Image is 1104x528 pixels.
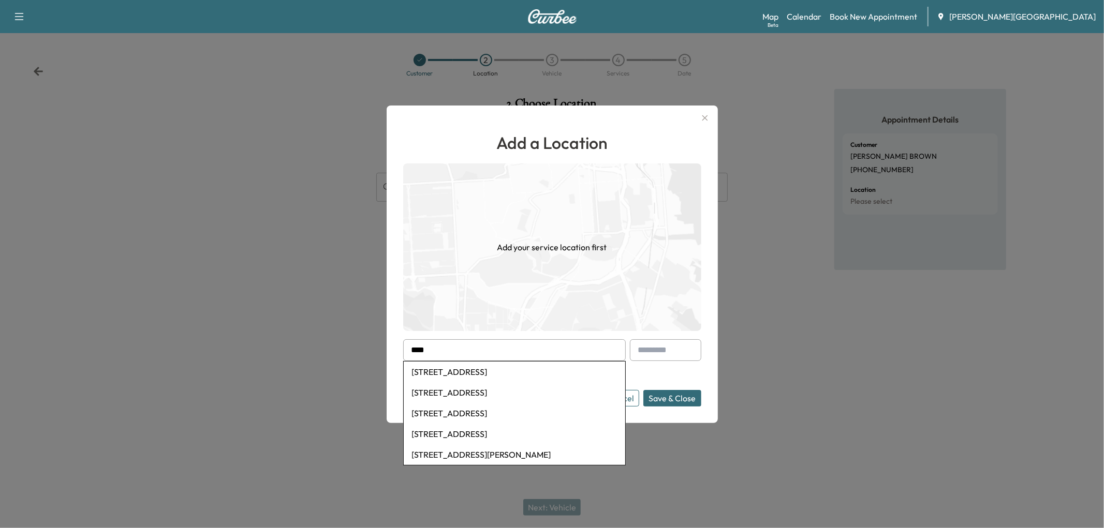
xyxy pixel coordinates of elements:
[403,163,701,331] img: empty-map-CL6vilOE.png
[527,9,577,24] img: Curbee Logo
[403,130,701,155] h1: Add a Location
[404,424,625,444] li: [STREET_ADDRESS]
[404,382,625,403] li: [STREET_ADDRESS]
[787,10,821,23] a: Calendar
[830,10,917,23] a: Book New Appointment
[404,403,625,424] li: [STREET_ADDRESS]
[497,241,607,253] h1: Add your service location first
[643,390,701,406] button: Save & Close
[404,361,625,382] li: [STREET_ADDRESS]
[768,21,778,29] div: Beta
[762,10,778,23] a: MapBeta
[949,10,1096,23] span: [PERSON_NAME][GEOGRAPHIC_DATA]
[404,444,625,465] li: [STREET_ADDRESS][PERSON_NAME]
